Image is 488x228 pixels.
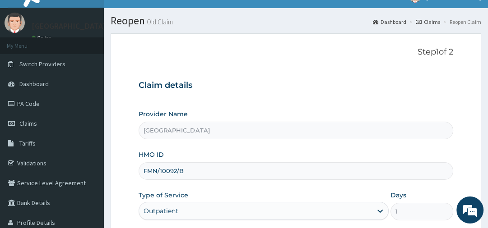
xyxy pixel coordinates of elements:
[32,35,53,41] a: Online
[111,15,481,27] h1: Reopen
[19,80,49,88] span: Dashboard
[139,162,453,180] input: Enter HMO ID
[139,150,164,159] label: HMO ID
[32,22,106,30] p: [GEOGRAPHIC_DATA]
[145,18,173,25] small: Old Claim
[441,18,481,26] li: Reopen Claim
[19,60,65,68] span: Switch Providers
[139,191,188,200] label: Type of Service
[390,191,406,200] label: Days
[373,18,406,26] a: Dashboard
[19,119,37,128] span: Claims
[139,47,453,57] p: Step 1 of 2
[19,139,36,147] span: Tariffs
[139,81,453,91] h3: Claim details
[144,206,178,215] div: Outpatient
[139,109,188,119] label: Provider Name
[416,18,440,26] a: Claims
[5,13,25,33] img: User Image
